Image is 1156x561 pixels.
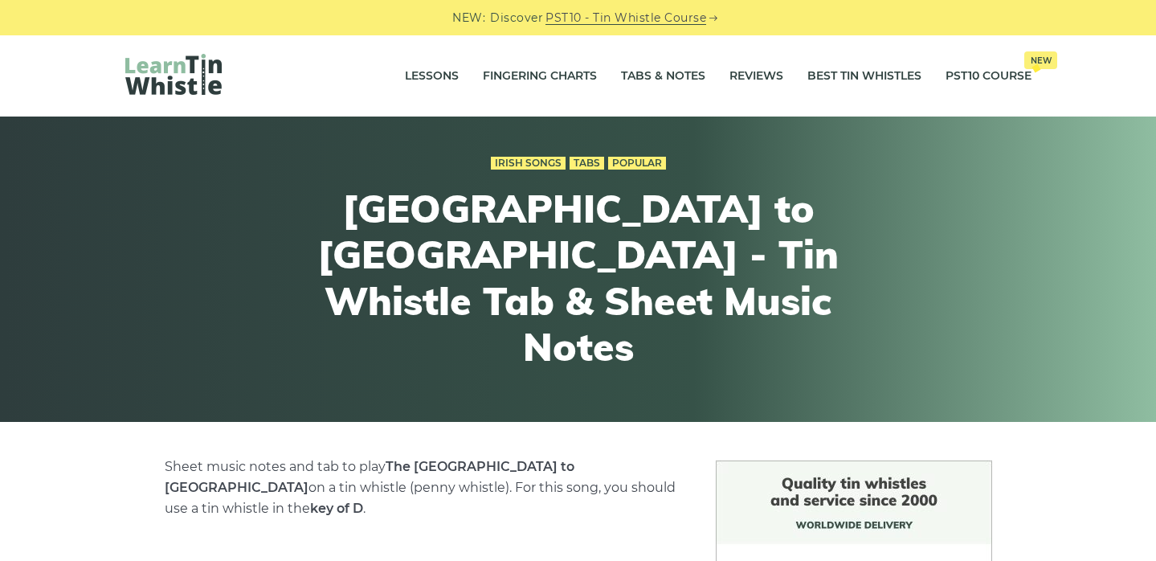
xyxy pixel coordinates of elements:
[807,56,921,96] a: Best Tin Whistles
[283,186,874,371] h1: [GEOGRAPHIC_DATA] to [GEOGRAPHIC_DATA] - Tin Whistle Tab & Sheet Music Notes
[483,56,597,96] a: Fingering Charts
[946,56,1031,96] a: PST10 CourseNew
[608,157,666,170] a: Popular
[310,501,363,516] strong: key of D
[621,56,705,96] a: Tabs & Notes
[729,56,783,96] a: Reviews
[570,157,604,170] a: Tabs
[491,157,566,170] a: Irish Songs
[405,56,459,96] a: Lessons
[125,54,222,95] img: LearnTinWhistle.com
[165,457,677,519] p: Sheet music notes and tab to play on a tin whistle (penny whistle). For this song, you should use...
[1024,51,1057,69] span: New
